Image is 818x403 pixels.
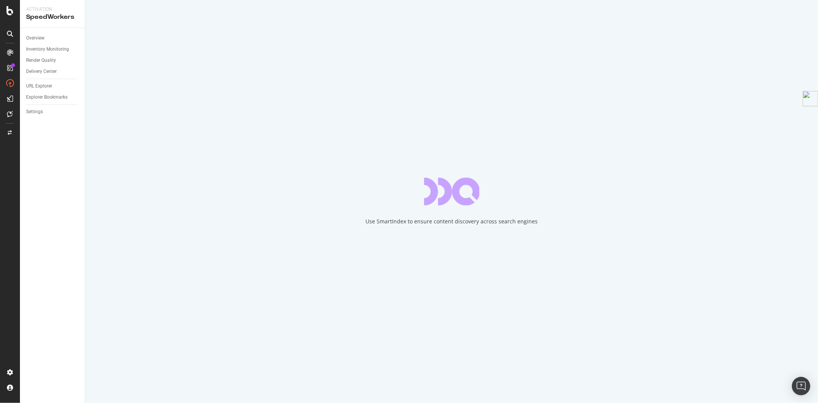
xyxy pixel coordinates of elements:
div: Activation [26,6,79,13]
a: Explorer Bookmarks [26,93,79,101]
div: SpeedWorkers [26,13,79,21]
div: Inventory Monitoring [26,45,69,53]
div: Overview [26,34,44,42]
div: Render Quality [26,56,56,64]
a: Render Quality [26,56,79,64]
div: Use SmartIndex to ensure content discovery across search engines [365,218,538,225]
img: side-widget.svg [803,91,818,106]
a: Settings [26,108,79,116]
div: Explorer Bookmarks [26,93,67,101]
div: Delivery Center [26,68,57,76]
a: URL Explorer [26,82,79,90]
a: Overview [26,34,79,42]
a: Delivery Center [26,68,79,76]
div: URL Explorer [26,82,52,90]
div: Open Intercom Messenger [792,377,810,395]
a: Inventory Monitoring [26,45,79,53]
div: Settings [26,108,43,116]
div: animation [424,178,479,205]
